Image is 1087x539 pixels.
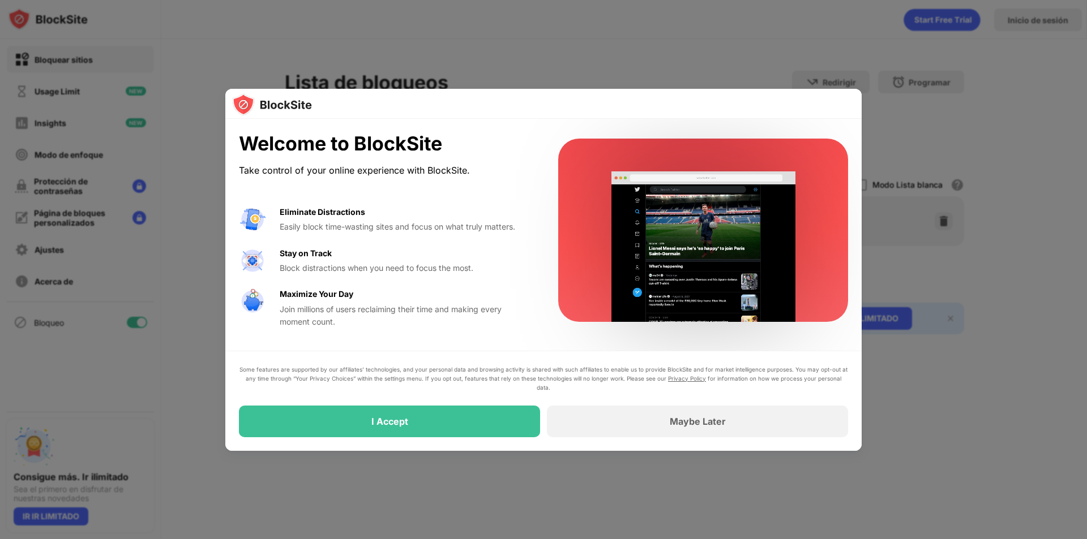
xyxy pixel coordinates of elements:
[280,247,332,260] div: Stay on Track
[280,303,531,329] div: Join millions of users reclaiming their time and making every moment count.
[239,247,266,274] img: value-focus.svg
[280,262,531,274] div: Block distractions when you need to focus the most.
[371,416,408,427] div: I Accept
[239,132,531,156] div: Welcome to BlockSite
[280,221,531,233] div: Easily block time-wasting sites and focus on what truly matters.
[239,162,531,179] div: Take control of your online experience with BlockSite.
[670,416,726,427] div: Maybe Later
[232,93,312,116] img: logo-blocksite.svg
[668,375,706,382] a: Privacy Policy
[280,288,353,300] div: Maximize Your Day
[239,288,266,315] img: value-safe-time.svg
[239,365,848,392] div: Some features are supported by our affiliates’ technologies, and your personal data and browsing ...
[239,206,266,233] img: value-avoid-distractions.svg
[280,206,365,218] div: Eliminate Distractions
